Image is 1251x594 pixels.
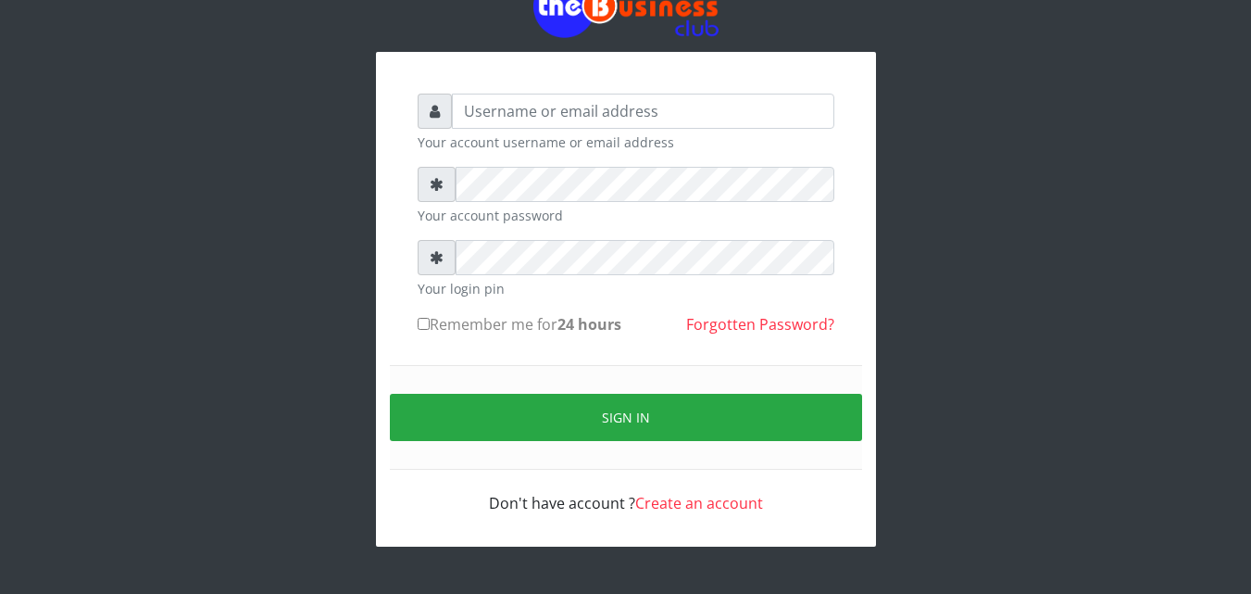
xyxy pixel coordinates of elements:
[557,314,621,335] b: 24 hours
[418,470,834,514] div: Don't have account ?
[418,206,834,225] small: Your account password
[452,94,834,129] input: Username or email address
[418,133,834,152] small: Your account username or email address
[418,318,430,330] input: Remember me for24 hours
[390,394,862,441] button: Sign in
[635,493,763,513] a: Create an account
[418,279,834,298] small: Your login pin
[418,313,621,335] label: Remember me for
[686,314,834,335] a: Forgotten Password?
